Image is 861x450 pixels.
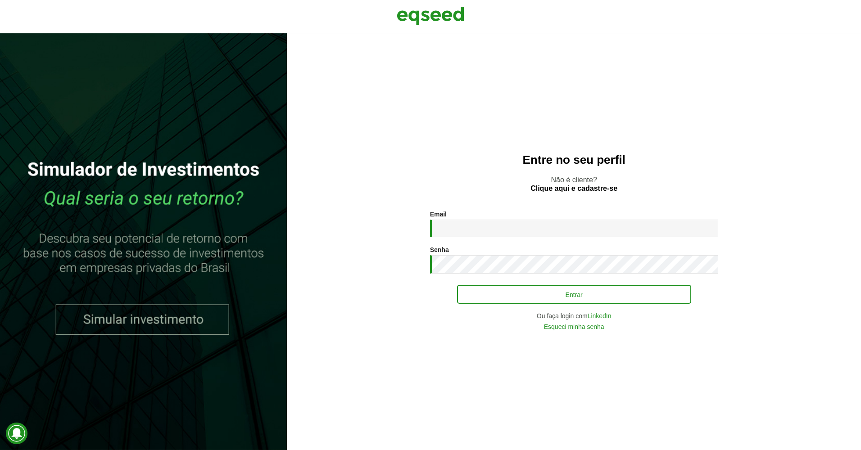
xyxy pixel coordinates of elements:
a: LinkedIn [588,313,612,319]
label: Email [430,211,447,217]
a: Clique aqui e cadastre-se [530,185,617,192]
button: Entrar [457,285,691,304]
label: Senha [430,247,449,253]
div: Ou faça login com [430,313,718,319]
img: EqSeed Logo [397,4,464,27]
a: Esqueci minha senha [544,324,604,330]
h2: Entre no seu perfil [305,153,843,166]
p: Não é cliente? [305,175,843,193]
